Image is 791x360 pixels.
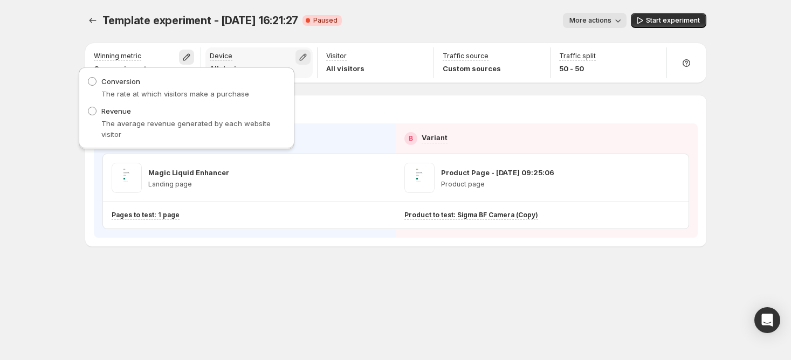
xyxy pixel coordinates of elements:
p: Visitor [326,52,347,60]
p: Conversion rate [94,63,151,74]
p: Traffic split [559,52,596,60]
img: Magic Liquid Enhancer [112,163,142,193]
span: Template experiment - [DATE] 16:21:27 [102,14,299,27]
p: Traffic source [443,52,489,60]
span: Conversion [101,77,140,86]
p: 50 - 50 [559,63,596,74]
span: Revenue [101,107,131,115]
p: All devices [210,63,249,74]
p: The average revenue generated by each website visitor [101,118,286,140]
p: Device [210,52,232,60]
span: More actions [569,16,611,25]
button: Experiments [85,13,100,28]
div: Open Intercom Messenger [754,307,780,333]
span: Start experiment [646,16,700,25]
p: Pages to test: 1 page [112,211,180,219]
p: All visitors [326,63,364,74]
p: Product Page - [DATE] 09:25:06 [441,167,554,178]
p: Choose template to test from your store [94,104,698,115]
p: Landing page [148,180,229,189]
p: Custom sources [443,63,501,74]
h2: B [409,134,413,143]
p: Product page [441,180,554,189]
p: Winning metric [94,52,141,60]
button: Start experiment [631,13,706,28]
p: The rate at which visitors make a purchase [101,88,286,99]
img: Product Page - Jul 31, 09:25:06 [404,163,435,193]
p: Variant [422,132,448,143]
p: Product to test: Sigma BF Camera (Copy) [404,211,538,219]
button: More actions [563,13,627,28]
span: Paused [313,16,338,25]
p: Magic Liquid Enhancer [148,167,229,178]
